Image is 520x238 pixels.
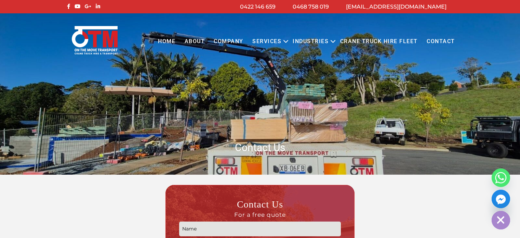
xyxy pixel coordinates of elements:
a: About [180,32,209,51]
img: Otmtransport [70,25,119,55]
a: Contact [422,32,459,51]
a: Whatsapp [492,168,510,187]
a: Facebook_Messenger [492,190,510,208]
input: Name [179,222,341,236]
span: For a free quote [179,211,341,218]
a: Services [248,32,286,51]
a: Crane Truck Hire Fleet [335,32,422,51]
a: COMPANY [209,32,248,51]
a: 0422 146 659 [240,3,276,10]
a: [EMAIL_ADDRESS][DOMAIN_NAME] [346,3,446,10]
a: Industries [288,32,333,51]
a: 0468 758 019 [293,3,329,10]
h3: Contact Us [179,198,341,218]
h1: Contact Us [65,141,455,154]
a: Home [154,32,180,51]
